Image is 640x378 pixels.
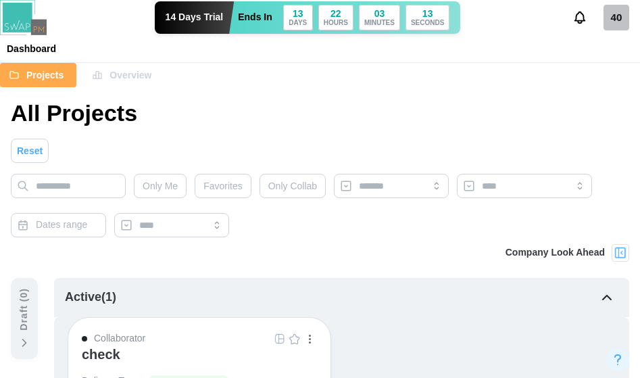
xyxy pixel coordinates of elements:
button: Notifications [568,6,591,29]
a: Open Project Grid [272,331,287,346]
button: Reset [11,139,49,163]
span: Projects [26,64,64,87]
span: Reset [17,139,43,162]
button: Empty Star [287,331,302,346]
a: Grid Icon [272,331,287,346]
div: Company Look Ahead [506,245,605,260]
span: Overview [109,64,151,87]
button: Overview [83,63,164,87]
div: Active ( 1 ) [65,288,116,307]
button: Only Me [134,174,187,198]
div: MINUTES [364,20,395,26]
div: 13 [293,9,303,18]
div: check [82,346,120,362]
button: Only Collab [260,174,326,198]
div: Collaborator [94,331,145,346]
div: 03 [374,9,385,18]
h1: All Projects [11,98,137,128]
img: Grid Icon [274,333,285,344]
button: Dates range [11,213,106,237]
a: check [82,346,317,375]
div: 13 [422,9,433,18]
div: 14 Days Trial [155,1,235,34]
span: Dates range [36,219,87,230]
div: Draft ( 0 ) [17,288,32,331]
button: Favorites [195,174,251,198]
span: Only Me [143,174,178,197]
span: Favorites [203,174,243,197]
div: Ends In [238,10,272,25]
div: HOURS [324,20,348,26]
div: DAYS [289,20,307,26]
img: Project Look Ahead Button [614,246,627,260]
div: SECONDS [411,20,444,26]
img: Empty Star [289,333,300,344]
div: Dashboard [7,44,56,53]
a: 40 [604,5,629,30]
div: 22 [330,9,341,18]
span: Only Collab [268,174,317,197]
